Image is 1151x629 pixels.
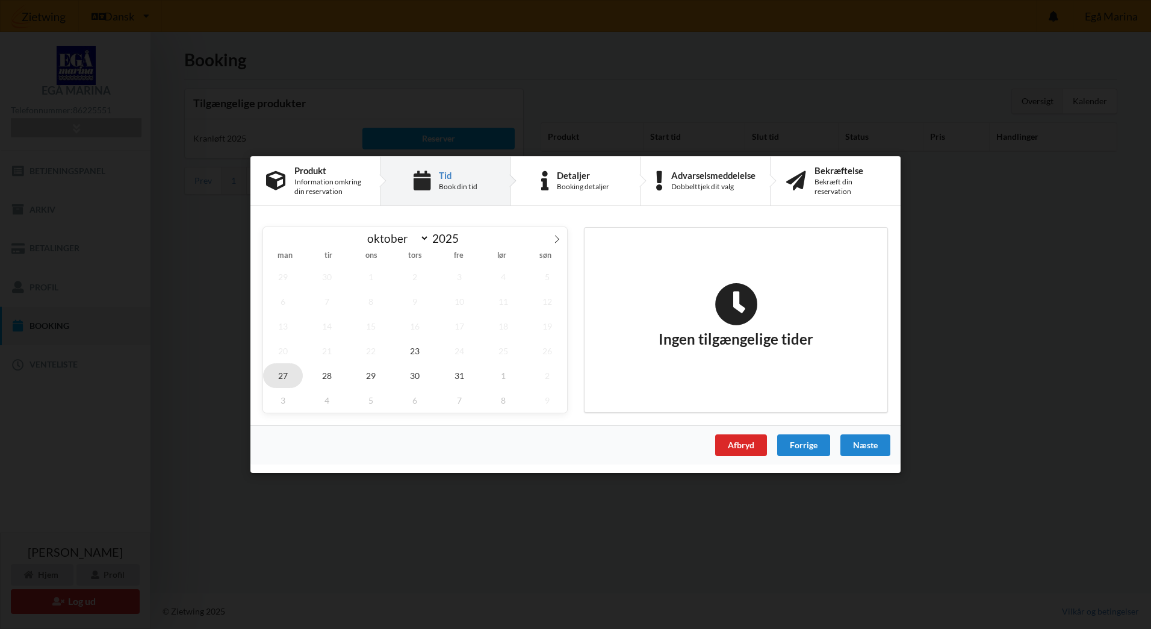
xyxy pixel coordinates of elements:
[294,177,364,196] div: Information omkring din reservation
[671,182,755,192] div: Dobbelttjek dit valg
[351,388,391,413] span: november 5, 2025
[396,264,435,289] span: oktober 2, 2025
[527,314,567,339] span: oktober 19, 2025
[396,289,435,314] span: oktober 9, 2025
[263,289,303,314] span: oktober 6, 2025
[307,388,347,413] span: november 4, 2025
[306,252,350,260] span: tir
[671,171,755,180] div: Advarselsmeddelelse
[263,339,303,363] span: oktober 20, 2025
[361,231,429,246] select: Month
[263,314,303,339] span: oktober 13, 2025
[307,289,347,314] span: oktober 7, 2025
[777,434,830,456] div: Forrige
[814,177,885,196] div: Bekræft din reservation
[439,388,479,413] span: november 7, 2025
[439,289,479,314] span: oktober 10, 2025
[429,231,469,245] input: Year
[351,339,391,363] span: oktober 22, 2025
[439,314,479,339] span: oktober 17, 2025
[483,339,523,363] span: oktober 25, 2025
[483,289,523,314] span: oktober 11, 2025
[527,388,567,413] span: november 9, 2025
[814,166,885,175] div: Bekræftelse
[263,252,306,260] span: man
[557,182,609,192] div: Booking detaljer
[263,363,303,388] span: oktober 27, 2025
[351,363,391,388] span: oktober 29, 2025
[840,434,890,456] div: Næste
[307,314,347,339] span: oktober 14, 2025
[396,339,435,363] span: oktober 23, 2025
[437,252,480,260] span: fre
[527,363,567,388] span: november 2, 2025
[439,171,477,180] div: Tid
[527,264,567,289] span: oktober 5, 2025
[715,434,767,456] div: Afbryd
[350,252,393,260] span: ons
[307,264,347,289] span: september 30, 2025
[483,314,523,339] span: oktober 18, 2025
[483,388,523,413] span: november 8, 2025
[527,339,567,363] span: oktober 26, 2025
[307,363,347,388] span: oktober 28, 2025
[483,264,523,289] span: oktober 4, 2025
[439,182,477,192] div: Book din tid
[351,264,391,289] span: oktober 1, 2025
[659,283,813,349] h2: Ingen tilgængelige tider
[439,339,479,363] span: oktober 24, 2025
[351,289,391,314] span: oktober 8, 2025
[396,314,435,339] span: oktober 16, 2025
[439,363,479,388] span: oktober 31, 2025
[307,339,347,363] span: oktober 21, 2025
[396,388,435,413] span: november 6, 2025
[483,363,523,388] span: november 1, 2025
[263,264,303,289] span: september 29, 2025
[294,166,364,175] div: Produkt
[351,314,391,339] span: oktober 15, 2025
[396,363,435,388] span: oktober 30, 2025
[557,171,609,180] div: Detaljer
[263,388,303,413] span: november 3, 2025
[439,264,479,289] span: oktober 3, 2025
[527,289,567,314] span: oktober 12, 2025
[393,252,436,260] span: tors
[480,252,524,260] span: lør
[524,252,567,260] span: søn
